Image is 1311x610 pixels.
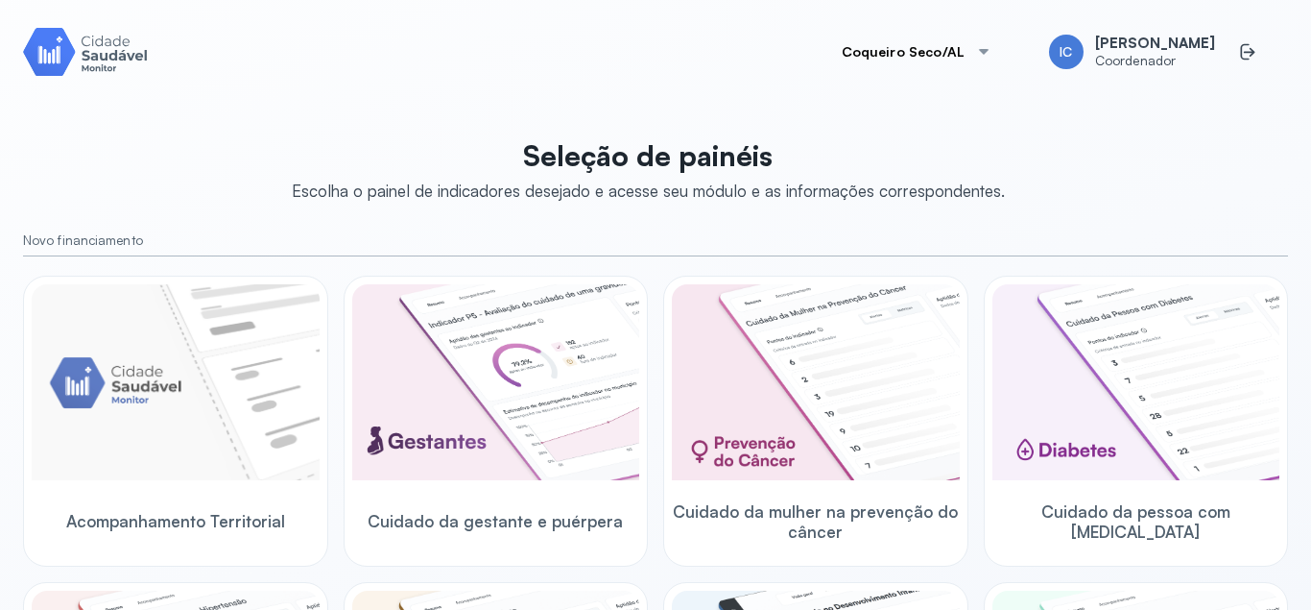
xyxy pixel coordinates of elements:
span: Cuidado da gestante e puérpera [368,511,623,531]
span: [PERSON_NAME] [1095,35,1215,53]
img: placeholder-module-ilustration.png [32,284,320,480]
img: Logotipo do produto Monitor [23,24,148,79]
span: IC [1060,44,1072,61]
span: Coordenador [1095,53,1215,69]
span: Acompanhamento Territorial [66,511,285,531]
button: Coqueiro Seco/AL [819,33,1014,71]
p: Seleção de painéis [292,138,1005,173]
span: Cuidado da pessoa com [MEDICAL_DATA] [992,501,1280,543]
div: Escolha o painel de indicadores desejado e acesse seu módulo e as informações correspondentes. [292,181,1005,201]
small: Novo financiamento [23,232,1288,249]
img: diabetics.png [992,284,1280,480]
span: Cuidado da mulher na prevenção do câncer [672,501,960,543]
img: pregnants.png [352,284,640,480]
img: woman-cancer-prevention-care.png [672,284,960,480]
